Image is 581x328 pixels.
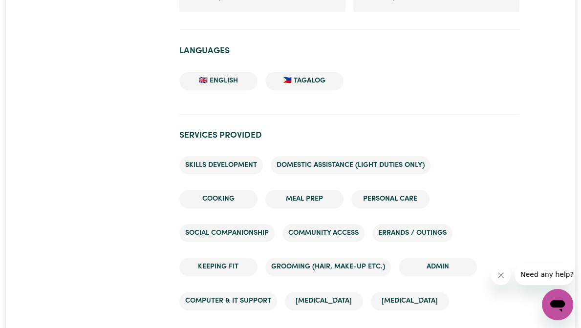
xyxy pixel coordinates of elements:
[179,72,258,90] li: 🇬🇧 English
[351,190,430,208] li: Personal care
[179,258,258,276] li: Keeping fit
[282,224,365,243] li: Community access
[265,72,344,90] li: 🇵🇭 Tagalog
[179,224,275,243] li: Social companionship
[265,190,344,208] li: Meal prep
[179,292,277,310] li: Computer & IT Support
[265,258,391,276] li: Grooming (hair, make-up etc.)
[372,224,452,243] li: Errands / Outings
[271,156,430,175] li: Domestic assistance (light duties only)
[399,258,477,276] li: Admin
[491,266,511,285] iframe: Close message
[542,289,573,320] iframe: Button to launch messaging window
[179,190,258,208] li: Cooking
[6,7,59,15] span: Need any help?
[179,130,519,141] h2: Services provided
[515,264,573,285] iframe: Message from company
[285,292,363,310] li: [MEDICAL_DATA]
[179,156,263,175] li: Skills Development
[179,46,519,56] h2: Languages
[371,292,449,310] li: [MEDICAL_DATA]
